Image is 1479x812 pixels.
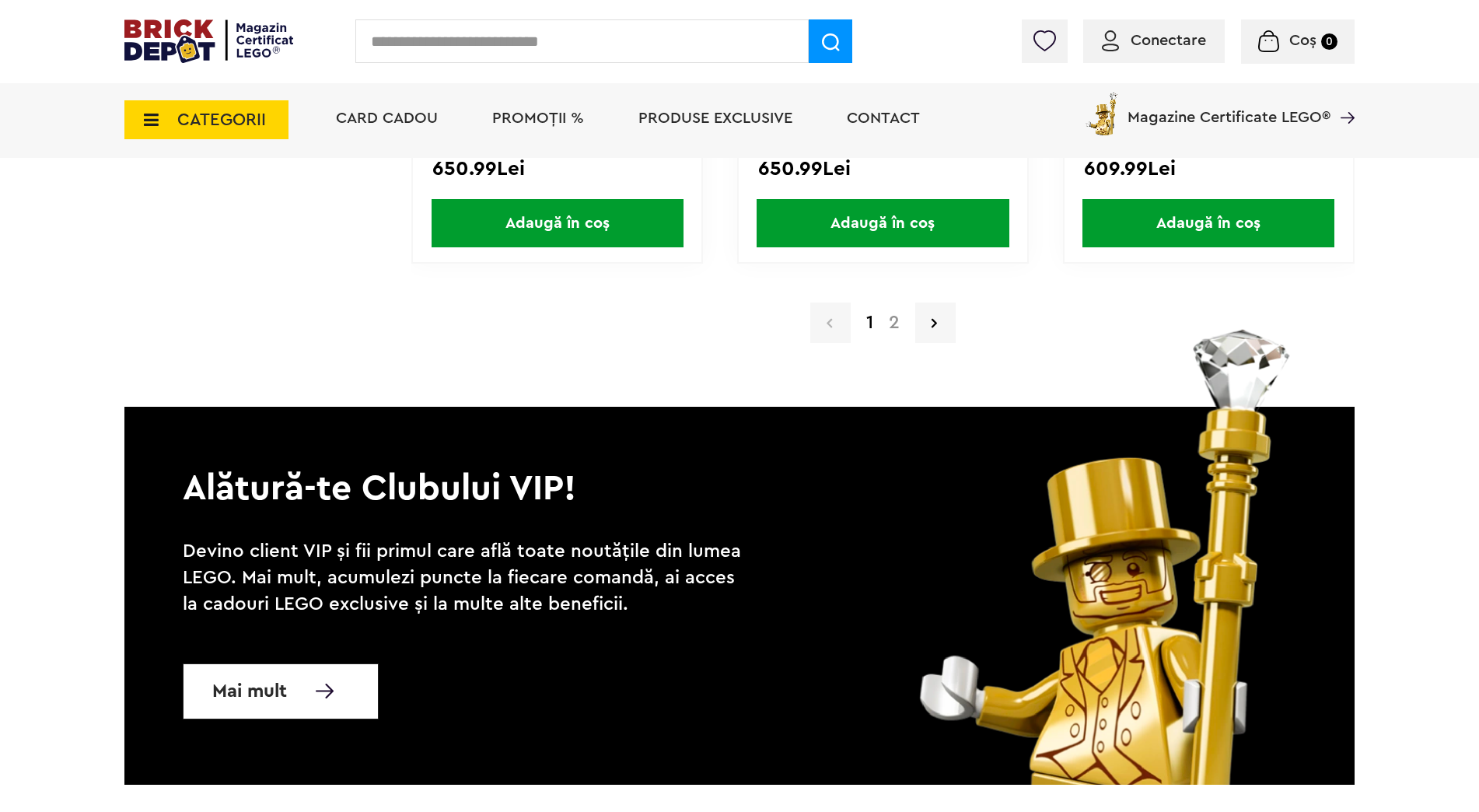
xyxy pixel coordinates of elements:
[124,407,1355,513] p: Alătură-te Clubului VIP!
[413,199,701,247] a: Adaugă în coș
[1321,33,1337,50] small: 0
[915,303,956,343] a: Pagina urmatoare
[638,110,792,126] a: Produse exclusive
[1128,89,1330,125] span: Magazine Certificate LEGO®
[1102,33,1206,48] a: Conectare
[432,199,684,247] span: Adaugă în coș
[183,663,379,719] a: Mai mult
[891,328,1331,785] img: vip_page_image
[492,110,584,126] a: PROMOȚII %
[1131,33,1206,48] span: Conectare
[858,313,881,332] strong: 1
[758,159,1008,179] div: 650.99Lei
[881,313,907,332] a: 2
[336,110,438,126] a: Card Cadou
[1330,89,1355,105] a: Magazine Certificate LEGO®
[757,199,1009,247] span: Adaugă în coș
[1084,159,1334,179] div: 609.99Lei
[316,684,334,698] img: Mai multe informatii
[177,111,266,128] span: CATEGORII
[1289,33,1316,48] span: Coș
[432,159,682,179] div: 650.99Lei
[1065,199,1353,247] a: Adaugă în coș
[212,684,287,699] span: Mai mult
[847,110,920,126] a: Contact
[1082,199,1334,247] span: Adaugă în coș
[739,199,1027,247] a: Adaugă în coș
[183,538,750,618] p: Devino client VIP și fii primul care află toate noutățile din lumea LEGO. Mai mult, acumulezi pun...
